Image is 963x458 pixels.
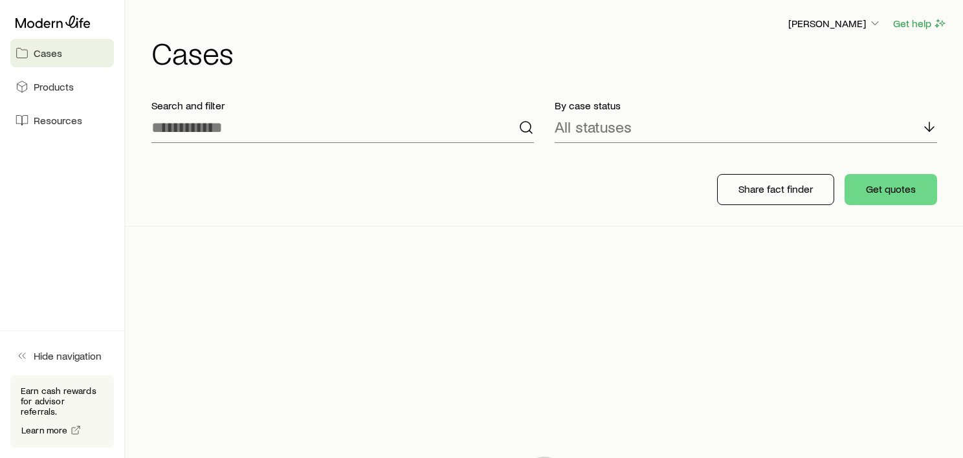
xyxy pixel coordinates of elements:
button: Share fact finder [717,174,834,205]
button: Get quotes [845,174,937,205]
p: Share fact finder [738,182,813,195]
p: All statuses [555,118,632,136]
p: Earn cash rewards for advisor referrals. [21,386,104,417]
span: Hide navigation [34,349,102,362]
a: Resources [10,106,114,135]
p: [PERSON_NAME] [788,17,881,30]
h1: Cases [151,37,947,68]
span: Products [34,80,74,93]
span: Learn more [21,426,68,435]
p: By case status [555,99,937,112]
div: Earn cash rewards for advisor referrals.Learn more [10,375,114,448]
a: Products [10,72,114,101]
p: Search and filter [151,99,534,112]
a: Cases [10,39,114,67]
span: Resources [34,114,82,127]
button: Get help [892,16,947,31]
button: [PERSON_NAME] [788,16,882,32]
button: Hide navigation [10,342,114,370]
span: Cases [34,47,62,60]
